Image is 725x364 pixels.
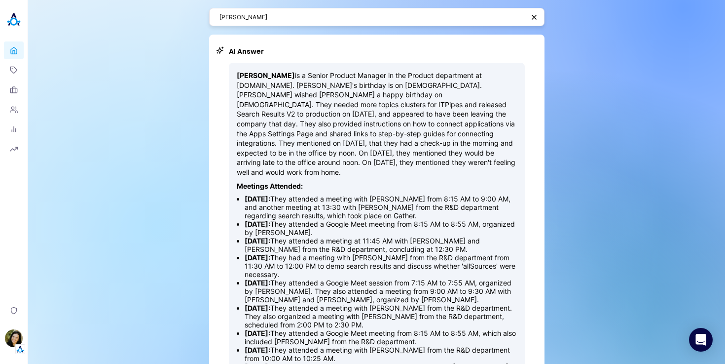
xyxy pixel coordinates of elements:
[15,344,25,354] img: Tenant Logo
[237,71,517,177] p: is a Senior Product Manager in the Product department at [DOMAIN_NAME]. [PERSON_NAME]'s birthday ...
[245,329,270,337] strong: [DATE]:
[245,346,517,363] li: They attended a meeting with [PERSON_NAME] from the R&D department from 10:00 AM to 10:25 AM.
[245,304,517,329] li: They attended a meeting with [PERSON_NAME] from the R&D department. They also organized a meeting...
[4,325,24,354] button: Ilana DjemalTenant Logo
[245,220,517,237] li: They attended a Google Meet meeting from 8:15 AM to 8:55 AM, organized by [PERSON_NAME].
[245,279,517,304] li: They attended a Google Meet session from 7:15 AM to 7:55 AM, organized by [PERSON_NAME]. They als...
[689,328,713,352] div: Open Intercom Messenger
[245,346,270,354] strong: [DATE]:
[4,10,24,30] img: Akooda Logo
[245,195,517,220] li: They attended a meeting with [PERSON_NAME] from 8:15 AM to 9:00 AM, and another meeting at 13:30 ...
[5,329,23,347] img: Ilana Djemal
[245,253,270,262] strong: [DATE]:
[219,12,524,22] textarea: [PERSON_NAME]
[245,220,270,228] strong: [DATE]:
[237,182,303,190] strong: Meetings Attended:
[245,253,517,279] li: They had a meeting with [PERSON_NAME] from the R&D department from 11:30 AM to 12:00 PM to demo s...
[245,237,517,253] li: They attended a meeting at 11:45 AM with [PERSON_NAME] and [PERSON_NAME] from the R&D department,...
[237,71,295,80] strong: [PERSON_NAME]
[245,279,270,287] strong: [DATE]:
[245,237,270,245] strong: [DATE]:
[245,195,270,203] strong: [DATE]:
[245,329,517,346] li: They attended a Google Meet meeting from 8:15 AM to 8:55 AM, which also included [PERSON_NAME] fr...
[229,46,525,57] h2: AI Answer
[245,304,270,312] strong: [DATE]:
